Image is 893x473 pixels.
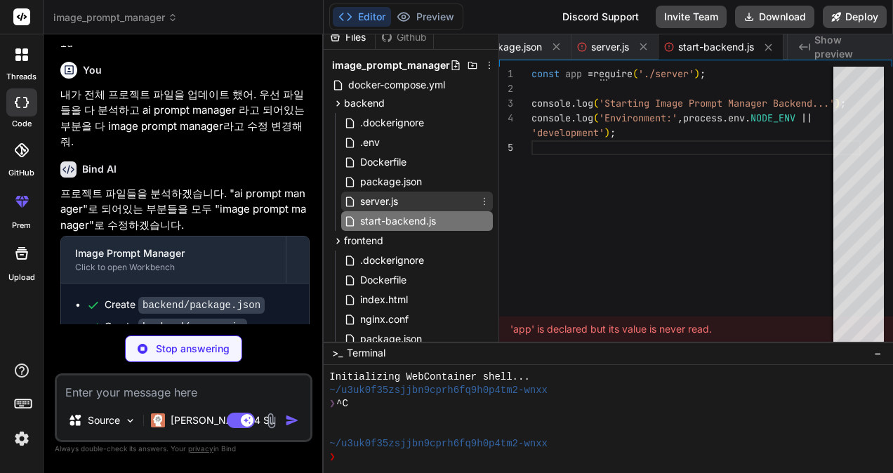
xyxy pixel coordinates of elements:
[735,6,814,28] button: Download
[683,112,722,124] span: process
[8,272,35,284] label: Upload
[801,112,812,124] span: ||
[694,67,700,80] span: )
[571,112,576,124] span: .
[347,76,446,93] span: docker-compose.yml
[531,97,571,109] span: console
[60,186,310,234] p: 프로젝트 파일들을 분석하겠습니다. "ai prompt manager"로 되어있는 부분들을 모두 "image prompt manager"로 수정하겠습니다.
[871,342,885,364] button: −
[82,162,117,176] h6: Bind AI
[359,252,425,269] span: .dockerignore
[610,126,616,139] span: ;
[359,154,408,171] span: Dockerfile
[480,40,542,54] span: package.json
[61,236,286,283] button: Image Prompt ManagerClick to open Workbench
[138,319,247,335] code: backend/server.js
[6,71,37,83] label: threads
[344,96,385,110] span: backend
[329,397,336,411] span: ❯
[728,112,745,124] span: env
[333,7,391,27] button: Editor
[499,96,513,111] div: 3
[336,397,348,411] span: ^C
[359,134,381,151] span: .env
[347,346,385,360] span: Terminal
[638,67,694,80] span: './server'
[171,413,275,427] p: [PERSON_NAME] 4 S..
[591,40,629,54] span: server.js
[874,346,882,360] span: −
[53,11,178,25] span: image_prompt_manager
[359,114,425,131] span: .dockerignore
[12,118,32,130] label: code
[359,272,408,288] span: Dockerfile
[499,81,513,96] div: 2
[124,415,136,427] img: Pick Models
[359,331,423,347] span: package.json
[12,220,31,232] label: prem
[75,246,272,260] div: Image Prompt Manager
[359,311,410,328] span: nginx.conf
[151,413,165,427] img: Claude 4 Sonnet
[576,112,593,124] span: log
[531,126,604,139] span: 'development'
[677,112,683,124] span: ,
[263,413,279,429] img: attachment
[745,112,750,124] span: .
[329,451,336,464] span: ❯
[55,442,312,455] p: Always double-check its answers. Your in Bind
[332,346,343,360] span: >_
[604,126,610,139] span: )
[656,6,727,28] button: Invite Team
[88,413,120,427] p: Source
[359,213,437,229] span: start-backend.js
[593,112,599,124] span: (
[329,437,548,451] span: ~/u3uk0f35zsjjbn9cprh6fq9h0p4tm2-wnxx
[576,97,593,109] span: log
[571,97,576,109] span: .
[105,298,265,312] div: Create
[593,97,599,109] span: (
[499,111,513,126] div: 4
[554,6,647,28] div: Discord Support
[750,112,795,124] span: NODE_ENV
[83,63,102,77] h6: You
[75,262,272,273] div: Click to open Workbench
[531,112,571,124] span: console
[814,33,882,61] span: Show preview
[332,58,450,72] span: image_prompt_manager
[678,40,754,54] span: start-backend.js
[499,67,513,81] div: 1
[359,173,423,190] span: package.json
[599,112,677,124] span: 'Environment:'
[60,87,310,150] p: 내가 전체 프로젝트 파일을 업데이트 했어. 우선 파일들을 다 분석하고 ai prompt manager 라고 되어있는 부분을 다 image prompt manager라고 수정 ...
[329,371,530,384] span: Initializing WebContainer shell...
[499,140,513,155] div: 5
[391,7,460,27] button: Preview
[565,67,582,80] span: app
[156,342,230,356] p: Stop answering
[285,413,299,427] img: icon
[329,384,548,397] span: ~/u3uk0f35zsjjbn9cprh6fq9h0p4tm2-wnxx
[599,97,835,109] span: 'Starting Image Prompt Manager Backend...'
[10,427,34,451] img: settings
[8,167,34,179] label: GitHub
[593,67,633,80] span: require
[700,67,706,80] span: ;
[722,112,728,124] span: .
[188,444,213,453] span: privacy
[359,193,399,210] span: server.js
[359,291,409,308] span: index.html
[138,297,265,314] code: backend/package.json
[324,30,375,44] div: Files
[531,67,560,80] span: const
[633,67,638,80] span: (
[499,317,893,342] div: 'app' is declared but its value is never read.
[376,30,433,44] div: Github
[823,6,887,28] button: Deploy
[105,319,247,334] div: Create
[588,67,593,80] span: =
[344,234,383,248] span: frontend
